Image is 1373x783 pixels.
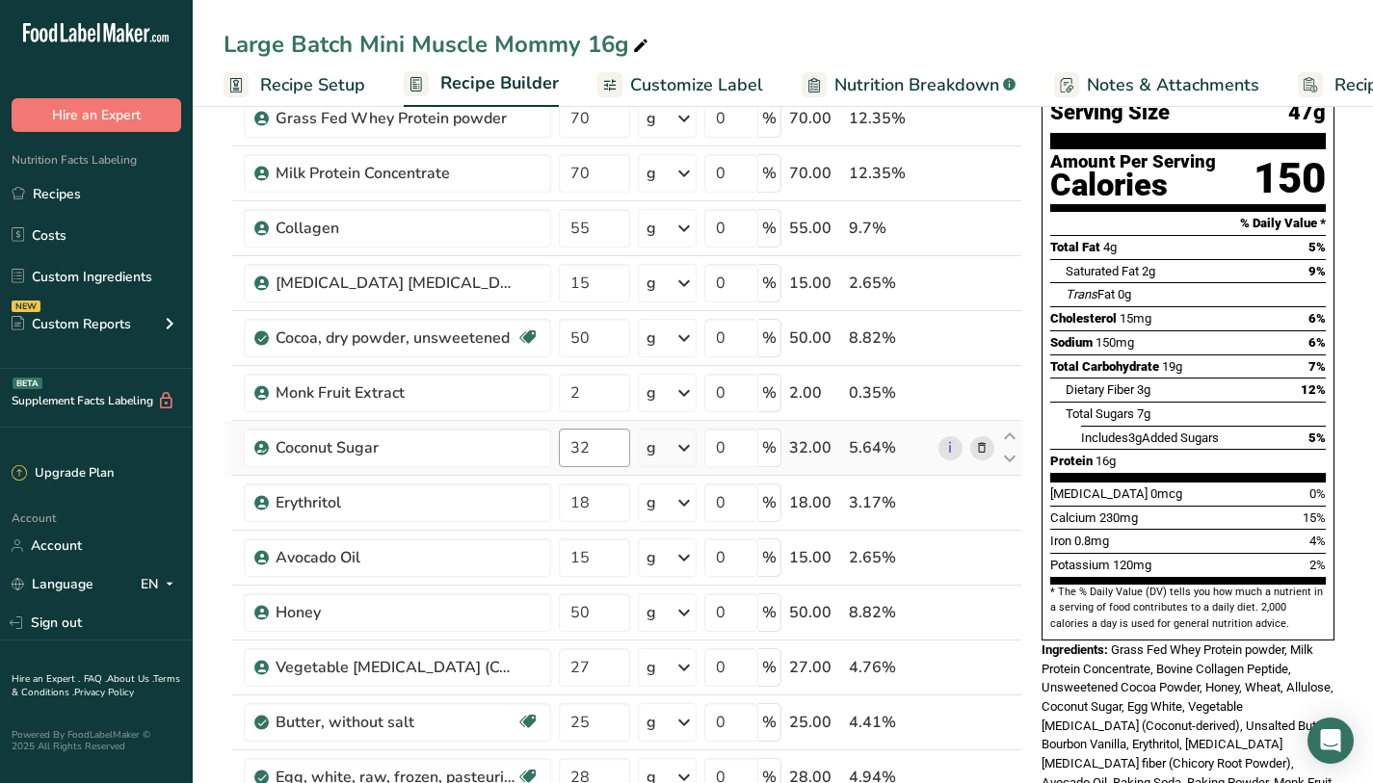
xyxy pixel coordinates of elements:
span: Cholesterol [1050,311,1117,326]
div: 15.00 [789,272,841,295]
div: Coconut Sugar [276,436,516,459]
div: EN [141,573,181,596]
span: 0% [1309,486,1326,501]
div: Avocado Oil [276,546,516,569]
span: Notes & Attachments [1087,72,1259,98]
div: g [647,601,656,624]
div: g [647,381,656,405]
div: Open Intercom Messenger [1307,718,1354,764]
span: 150mg [1096,335,1134,350]
span: 5% [1308,431,1326,445]
section: % Daily Value * [1050,212,1326,235]
span: 6% [1308,311,1326,326]
span: 19g [1162,359,1182,374]
div: 4.41% [849,711,931,734]
span: 230mg [1099,510,1138,525]
div: 27.00 [789,656,841,679]
div: Large Batch Mini Muscle Mommy 16g [224,27,652,62]
span: 12% [1301,382,1326,397]
span: Protein [1050,454,1093,468]
div: g [647,546,656,569]
div: Honey [276,601,516,624]
span: 0mcg [1150,486,1182,501]
span: Saturated Fat [1066,264,1139,278]
div: 70.00 [789,107,841,130]
div: Vegetable [MEDICAL_DATA] (Coconut-derived) [276,656,516,679]
div: Custom Reports [12,314,131,334]
div: 2.65% [849,272,931,295]
div: g [647,711,656,734]
div: BETA [13,378,42,389]
div: Grass Fed Whey Protein powder [276,107,516,130]
span: Serving Size [1050,101,1170,125]
span: 16g [1096,454,1116,468]
div: 25.00 [789,711,841,734]
span: Ingredients: [1042,642,1108,657]
span: 120mg [1113,558,1151,572]
span: 7g [1137,406,1150,421]
div: 4.76% [849,656,931,679]
span: Sodium [1050,335,1093,350]
span: 5% [1308,240,1326,254]
a: Privacy Policy [74,686,134,699]
div: 15.00 [789,546,841,569]
div: 2.00 [789,381,841,405]
a: i [938,436,963,460]
div: 50.00 [789,601,841,624]
span: 0.8mg [1074,534,1109,548]
a: Terms & Conditions . [12,672,180,699]
div: g [647,491,656,514]
div: 2.65% [849,546,931,569]
span: Total Sugars [1066,406,1134,421]
a: Customize Label [597,64,763,107]
div: 50.00 [789,326,841,350]
span: 2g [1142,264,1155,278]
span: 3g [1137,382,1150,397]
span: Potassium [1050,558,1110,572]
span: Recipe Builder [440,70,559,96]
div: g [647,656,656,679]
a: Recipe Setup [224,64,365,107]
div: 32.00 [789,436,841,459]
div: g [647,217,656,240]
div: g [647,326,656,350]
div: 150 [1254,153,1326,204]
span: Iron [1050,534,1071,548]
a: Recipe Builder [404,62,559,108]
a: Notes & Attachments [1054,64,1259,107]
span: Customize Label [630,72,763,98]
div: Monk Fruit Extract [276,381,516,405]
div: Upgrade Plan [12,464,114,483]
span: Fat [1066,287,1115,301]
div: Powered By FoodLabelMaker © 2025 All Rights Reserved [12,729,181,752]
div: Cocoa, dry powder, unsweetened [276,326,516,350]
div: [MEDICAL_DATA] [MEDICAL_DATA] fiber (Chicory Root Powder) [276,272,516,295]
div: g [647,162,656,185]
div: 8.82% [849,601,931,624]
div: 9.7% [849,217,931,240]
span: Recipe Setup [260,72,365,98]
span: 47g [1288,101,1326,125]
span: Nutrition Breakdown [834,72,999,98]
span: 0g [1118,287,1131,301]
div: 0.35% [849,381,931,405]
div: 3.17% [849,491,931,514]
div: 8.82% [849,326,931,350]
button: Hire an Expert [12,98,181,132]
a: Hire an Expert . [12,672,80,686]
span: 9% [1308,264,1326,278]
a: Language [12,567,93,601]
div: 12.35% [849,107,931,130]
span: 7% [1308,359,1326,374]
div: 5.64% [849,436,931,459]
i: Trans [1066,287,1097,301]
div: Collagen [276,217,516,240]
span: 6% [1308,335,1326,350]
span: Calcium [1050,510,1096,525]
div: 12.35% [849,162,931,185]
div: 70.00 [789,162,841,185]
span: 2% [1309,558,1326,572]
div: Erythritol [276,491,516,514]
div: Amount Per Serving [1050,153,1216,171]
span: 4g [1103,240,1117,254]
